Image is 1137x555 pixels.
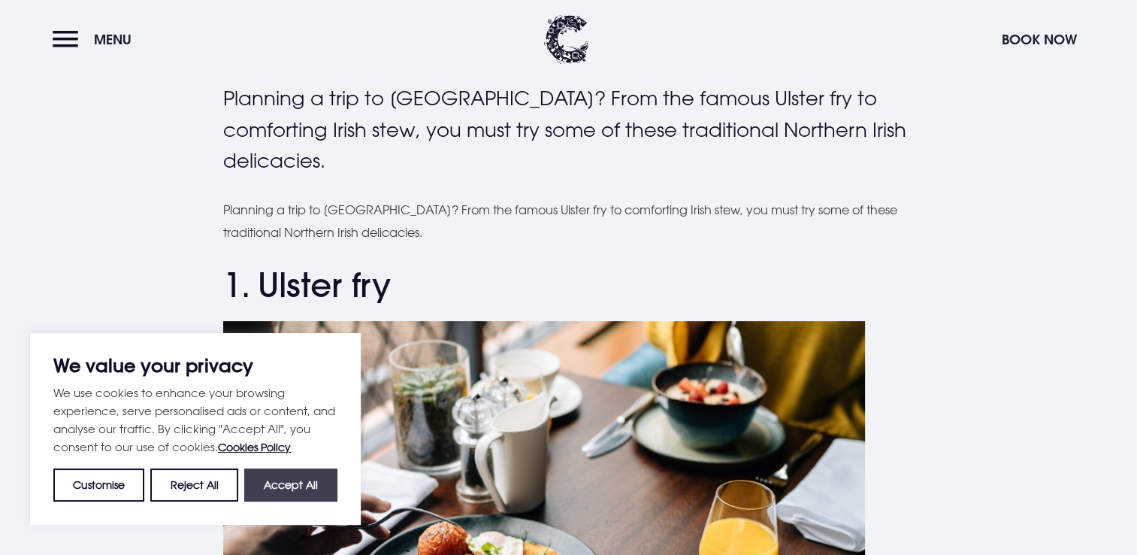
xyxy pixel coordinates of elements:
button: Customise [53,469,144,502]
p: Planning a trip to [GEOGRAPHIC_DATA]? From the famous Ulster fry to comforting Irish stew, you mu... [223,83,915,177]
img: Clandeboye Lodge [544,15,589,64]
a: Cookies Policy [218,441,291,453]
div: We value your privacy [30,333,361,525]
button: Book Now [994,23,1084,56]
button: Reject All [150,469,237,502]
button: Accept All [244,469,337,502]
p: We use cookies to enhance your browsing experience, serve personalised ads or content, and analys... [53,384,337,456]
p: We value your privacy [53,356,337,375]
h2: 1. Ulster fry [223,265,915,305]
span: Menu [94,31,132,48]
button: Menu [53,23,139,56]
p: Planning a trip to [GEOGRAPHIC_DATA]? From the famous Ulster fry to comforting Irish stew, you mu... [223,199,915,244]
